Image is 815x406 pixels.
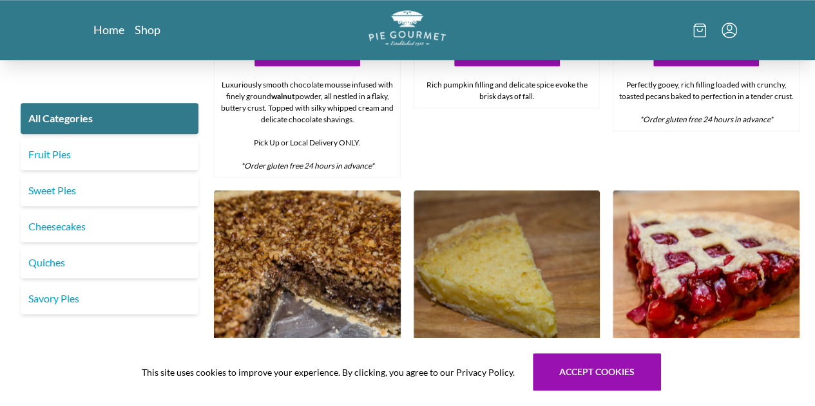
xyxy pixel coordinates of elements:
[613,190,800,377] img: Cherry
[135,22,160,37] a: Shop
[640,115,773,124] em: *Order gluten free 24 hours in advance*
[21,139,198,170] a: Fruit Pies
[142,365,515,379] span: This site uses cookies to improve your experience. By clicking, you agree to our Privacy Policy.
[369,10,446,46] img: logo
[215,74,400,177] div: Luxuriously smooth chocolate mousse infused with finely ground powder, all nestled in a flaky, bu...
[93,22,124,37] a: Home
[214,190,401,377] img: Chocolate Pecan
[21,103,198,134] a: All Categories
[241,161,374,171] em: *Order gluten free 24 hours in advance*
[613,74,799,131] div: Perfectly gooey, rich filling loaded with crunchy, toasted pecans baked to perfection in a tender...
[21,175,198,206] a: Sweet Pies
[21,247,198,278] a: Quiches
[722,23,737,38] button: Menu
[369,10,446,50] a: Logo
[21,283,198,314] a: Savory Pies
[533,353,661,391] button: Accept cookies
[414,190,600,377] img: Lemon Chess
[414,74,600,107] div: Rich pumpkin filling and delicate spice evoke the brisk days of fall.
[271,91,295,101] strong: walnut
[21,211,198,242] a: Cheesecakes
